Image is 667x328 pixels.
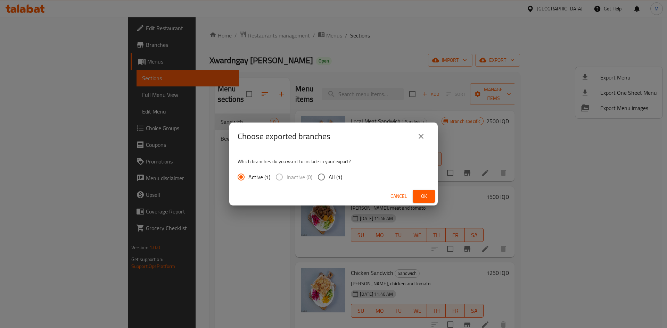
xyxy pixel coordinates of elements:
button: Ok [413,190,435,203]
p: Which branches do you want to include in your export? [238,158,429,165]
button: close [413,128,429,145]
button: Cancel [388,190,410,203]
span: Active (1) [248,173,270,181]
span: Cancel [390,192,407,201]
span: All (1) [329,173,342,181]
span: Ok [418,192,429,201]
h2: Choose exported branches [238,131,330,142]
span: Inactive (0) [287,173,312,181]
